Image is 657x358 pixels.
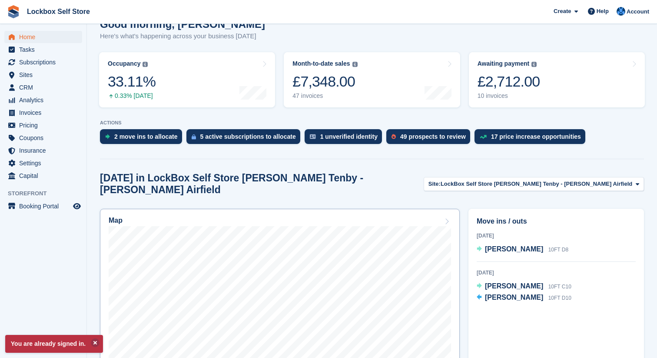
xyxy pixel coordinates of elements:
[4,132,82,144] a: menu
[4,144,82,157] a: menu
[478,60,530,67] div: Awaiting payment
[4,119,82,131] a: menu
[19,170,71,182] span: Capital
[386,129,474,148] a: 49 prospects to review
[200,133,296,140] div: 5 active subscriptions to allocate
[4,43,82,56] a: menu
[478,92,540,100] div: 10 invoices
[352,62,358,67] img: icon-info-grey-7440780725fd019a000dd9b08b2336e03edf1995a4989e88bcd33f0948082b44.svg
[4,200,82,212] a: menu
[99,52,275,107] a: Occupancy 33.11% 0.33% [DATE]
[617,7,625,16] img: Naomi Davies
[108,73,156,90] div: 33.11%
[305,129,386,148] a: 1 unverified identity
[491,133,581,140] div: 17 price increase opportunities
[4,81,82,94] a: menu
[4,69,82,81] a: menu
[192,134,196,140] img: active_subscription_to_allocate_icon-d502201f5373d7db506a760aba3b589e785aa758c864c3986d89f69b8ff3...
[19,132,71,144] span: Coupons
[477,281,571,292] a: [PERSON_NAME] 10FT C10
[480,135,487,139] img: price_increase_opportunities-93ffe204e8149a01c8c9dc8f82e8f89637d9d84a8eef4429ea346261dce0b2c0.svg
[320,133,378,140] div: 1 unverified identity
[477,232,636,240] div: [DATE]
[100,172,424,196] h2: [DATE] in LockBox Self Store [PERSON_NAME] Tenby - [PERSON_NAME] Airfield
[4,170,82,182] a: menu
[4,157,82,169] a: menu
[7,5,20,18] img: stora-icon-8386f47178a22dfd0bd8f6a31ec36ba5ce8667c1dd55bd0f319d3a0aa187defe.svg
[19,43,71,56] span: Tasks
[485,282,543,290] span: [PERSON_NAME]
[548,247,568,253] span: 10FT D8
[292,92,357,100] div: 47 invoices
[8,189,86,198] span: Storefront
[548,295,571,301] span: 10FT D10
[143,62,148,67] img: icon-info-grey-7440780725fd019a000dd9b08b2336e03edf1995a4989e88bcd33f0948082b44.svg
[100,31,265,41] p: Here's what's happening across your business [DATE]
[485,245,543,253] span: [PERSON_NAME]
[627,7,649,16] span: Account
[19,119,71,131] span: Pricing
[19,144,71,157] span: Insurance
[4,94,82,106] a: menu
[485,294,543,301] span: [PERSON_NAME]
[19,56,71,68] span: Subscriptions
[100,18,265,30] h1: Good morning, [PERSON_NAME]
[477,216,636,227] h2: Move ins / outs
[400,133,466,140] div: 49 prospects to review
[100,120,644,126] p: ACTIONS
[19,69,71,81] span: Sites
[531,62,537,67] img: icon-info-grey-7440780725fd019a000dd9b08b2336e03edf1995a4989e88bcd33f0948082b44.svg
[19,157,71,169] span: Settings
[392,134,396,139] img: prospect-51fa495bee0391a8d652442698ab0144808aea92771e9ea1ae160a38d050c398.svg
[478,73,540,90] div: £2,712.00
[554,7,571,16] span: Create
[428,180,441,188] span: Site:
[109,217,123,224] h2: Map
[5,335,103,353] p: You are already signed in.
[477,292,571,304] a: [PERSON_NAME] 10FT D10
[597,7,609,16] span: Help
[284,52,460,107] a: Month-to-date sales £7,348.00 47 invoices
[548,284,571,290] span: 10FT C10
[19,200,71,212] span: Booking Portal
[108,60,140,67] div: Occupancy
[100,129,186,148] a: 2 move ins to allocate
[477,244,568,255] a: [PERSON_NAME] 10FT D8
[310,134,316,139] img: verify_identity-adf6edd0f0f0b5bbfe63781bf79b02c33cf7c696d77639b501bdc392416b5a36.svg
[186,129,305,148] a: 5 active subscriptions to allocate
[292,73,357,90] div: £7,348.00
[19,94,71,106] span: Analytics
[108,92,156,100] div: 0.33% [DATE]
[4,31,82,43] a: menu
[23,4,93,19] a: Lockbox Self Store
[469,52,645,107] a: Awaiting payment £2,712.00 10 invoices
[105,134,110,139] img: move_ins_to_allocate_icon-fdf77a2bb77ea45bf5b3d319d69a93e2d87916cf1d5bf7949dd705db3b84f3ca.svg
[19,107,71,119] span: Invoices
[424,177,644,191] button: Site: LockBox Self Store [PERSON_NAME] Tenby - [PERSON_NAME] Airfield
[19,81,71,94] span: CRM
[72,201,82,211] a: Preview store
[292,60,350,67] div: Month-to-date sales
[4,107,82,119] a: menu
[441,180,632,188] span: LockBox Self Store [PERSON_NAME] Tenby - [PERSON_NAME] Airfield
[114,133,178,140] div: 2 move ins to allocate
[4,56,82,68] a: menu
[474,129,590,148] a: 17 price increase opportunities
[477,269,636,277] div: [DATE]
[19,31,71,43] span: Home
